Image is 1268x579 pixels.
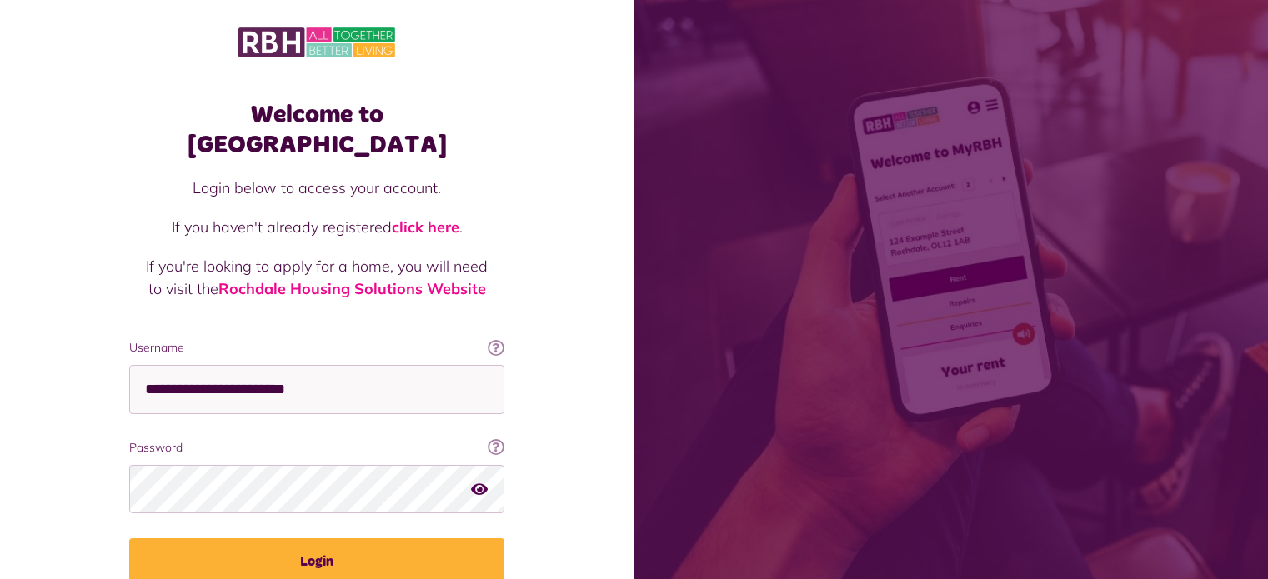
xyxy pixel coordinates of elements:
p: Login below to access your account. [146,177,488,199]
label: Username [129,339,504,357]
label: Password [129,439,504,457]
a: Rochdale Housing Solutions Website [218,279,486,298]
h1: Welcome to [GEOGRAPHIC_DATA] [129,100,504,160]
p: If you're looking to apply for a home, you will need to visit the [146,255,488,300]
img: MyRBH [238,25,395,60]
p: If you haven't already registered . [146,216,488,238]
a: click here [392,217,459,237]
